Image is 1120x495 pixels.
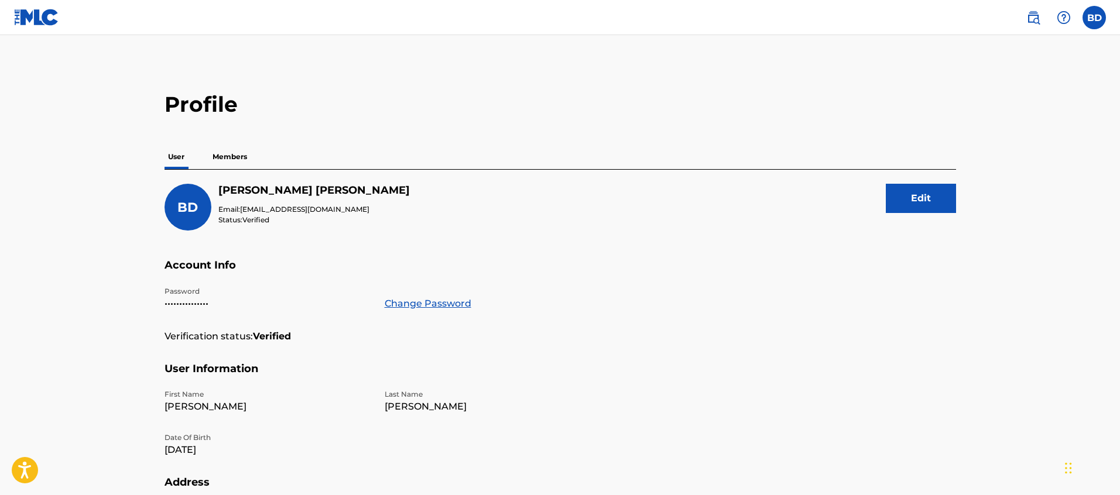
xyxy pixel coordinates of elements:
[218,215,410,225] p: Status:
[14,9,59,26] img: MLC Logo
[165,329,253,343] p: Verification status:
[385,297,471,311] a: Change Password
[165,400,371,414] p: [PERSON_NAME]
[1061,439,1120,495] iframe: Chat Widget
[242,215,269,224] span: Verified
[1057,11,1071,25] img: help
[1052,6,1076,29] div: Help
[165,91,956,118] h2: Profile
[1026,11,1040,25] img: search
[218,204,410,215] p: Email:
[165,297,371,311] p: •••••••••••••••
[165,443,371,457] p: [DATE]
[165,145,188,169] p: User
[886,184,956,213] button: Edit
[385,400,591,414] p: [PERSON_NAME]
[165,362,956,390] h5: User Information
[165,432,371,443] p: Date Of Birth
[218,184,410,197] h5: Brett Dahlberg
[1022,6,1045,29] a: Public Search
[1083,6,1106,29] div: User Menu
[165,286,371,297] p: Password
[240,205,369,214] span: [EMAIL_ADDRESS][DOMAIN_NAME]
[177,200,198,215] span: BD
[385,389,591,400] p: Last Name
[1087,320,1120,414] iframe: Resource Center
[253,329,291,343] strong: Verified
[165,389,371,400] p: First Name
[209,145,251,169] p: Members
[165,259,956,286] h5: Account Info
[1065,451,1072,486] div: Drag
